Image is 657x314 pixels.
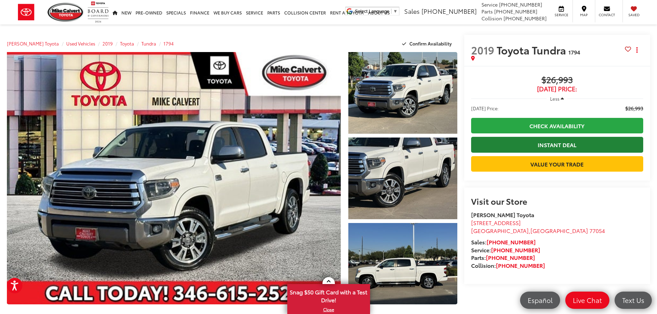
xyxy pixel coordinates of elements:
[404,7,420,16] span: Sales
[471,253,535,261] strong: Parts:
[491,246,540,254] a: [PHONE_NUMBER]
[471,238,536,246] strong: Sales:
[120,40,134,47] a: Toyota
[481,1,498,8] span: Service
[626,12,641,17] span: Saved
[568,48,580,56] span: 1794
[481,8,493,15] span: Parts
[471,105,499,112] span: [DATE] Price:
[496,261,545,269] a: [PHONE_NUMBER]
[66,40,95,47] a: Used Vehicles
[471,42,494,57] span: 2019
[471,219,605,234] a: [STREET_ADDRESS] [GEOGRAPHIC_DATA],[GEOGRAPHIC_DATA] 77054
[398,38,457,50] button: Confirm Availability
[471,118,643,133] a: Check Availability
[102,40,113,47] a: 2019
[497,42,568,57] span: Toyota Tundra
[554,12,569,17] span: Service
[471,219,521,226] span: [STREET_ADDRESS]
[471,137,643,152] a: Instant Deal
[625,105,643,112] span: $26,993
[589,226,605,234] span: 77054
[615,292,652,309] a: Text Us
[3,51,344,306] img: 2019 Toyota Tundra 1794
[565,292,609,309] a: Live Chat
[524,296,556,304] span: Español
[471,85,643,92] span: [DATE] Price:
[471,261,545,269] strong: Collision:
[348,223,457,305] a: Expand Photo 3
[288,285,369,306] span: Snag $50 Gift Card with a Test Drive!
[576,12,591,17] span: Map
[163,40,174,47] a: 1794
[619,296,648,304] span: Text Us
[7,52,341,304] a: Expand Photo 0
[636,47,638,53] span: dropdown dots
[7,40,59,47] a: [PERSON_NAME] Toyota
[409,40,452,47] span: Confirm Availability
[504,15,547,22] span: [PHONE_NUMBER]
[471,211,534,219] strong: [PERSON_NAME] Toyota
[348,138,457,219] a: Expand Photo 2
[348,52,457,134] a: Expand Photo 1
[141,40,156,47] a: Tundra
[393,9,398,14] span: ▼
[48,3,84,22] img: Mike Calvert Toyota
[547,92,567,105] button: Less
[471,156,643,172] a: Value Your Trade
[471,196,643,205] h2: Visit our Store
[550,95,559,102] span: Less
[347,51,458,134] img: 2019 Toyota Tundra 1794
[471,75,643,85] span: $26,993
[487,238,536,246] a: [PHONE_NUMBER]
[347,136,458,220] img: 2019 Toyota Tundra 1794
[421,7,477,16] span: [PHONE_NUMBER]
[520,292,560,309] a: Español
[569,296,605,304] span: Live Chat
[471,226,529,234] span: [GEOGRAPHIC_DATA]
[599,12,615,17] span: Contact
[471,226,605,234] span: ,
[494,8,537,15] span: [PHONE_NUMBER]
[486,253,535,261] a: [PHONE_NUMBER]
[530,226,588,234] span: [GEOGRAPHIC_DATA]
[499,1,542,8] span: [PHONE_NUMBER]
[481,15,502,22] span: Collision
[471,246,540,254] strong: Service:
[631,44,643,56] button: Actions
[347,222,458,305] img: 2019 Toyota Tundra 1794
